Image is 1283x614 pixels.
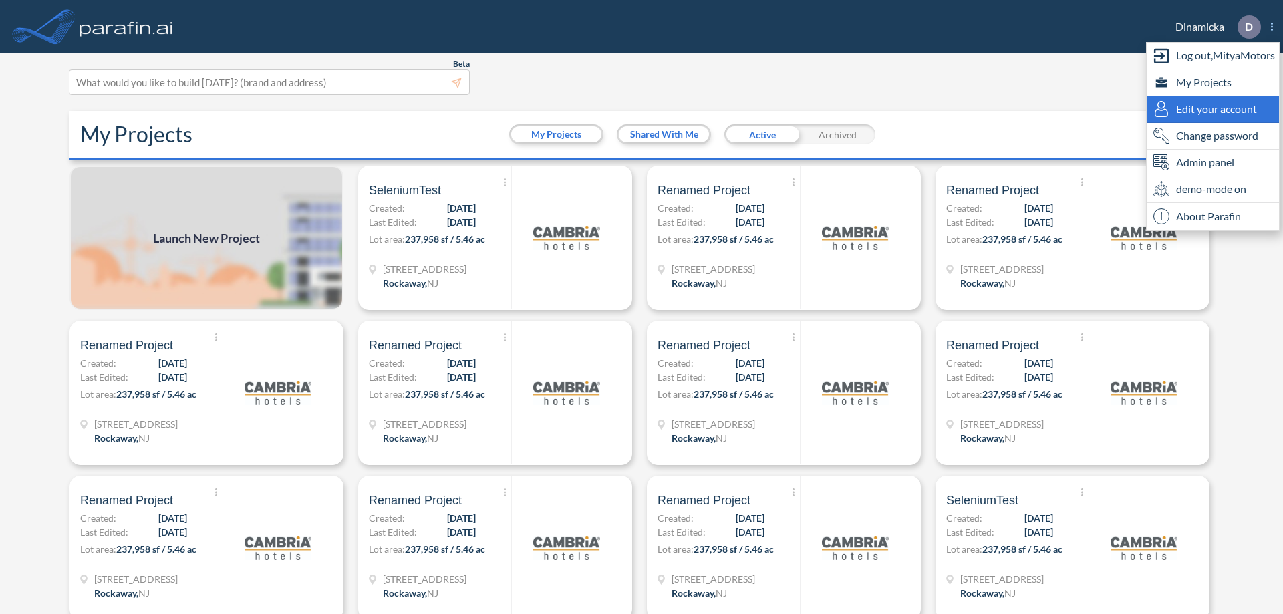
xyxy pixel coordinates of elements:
[1147,176,1279,203] div: demo-mode on
[960,417,1044,431] span: 321 Mt Hope Ave
[736,525,764,539] span: [DATE]
[822,359,889,426] img: logo
[1147,96,1279,123] div: Edit user
[405,543,485,555] span: 237,958 sf / 5.46 ac
[982,233,1062,245] span: 237,958 sf / 5.46 ac
[245,514,311,581] img: logo
[383,572,466,586] span: 321 Mt Hope Ave
[80,511,116,525] span: Created:
[77,13,176,40] img: logo
[694,543,774,555] span: 237,958 sf / 5.46 ac
[960,587,1004,599] span: Rockaway ,
[511,126,601,142] button: My Projects
[158,370,187,384] span: [DATE]
[158,525,187,539] span: [DATE]
[672,587,716,599] span: Rockaway ,
[672,262,755,276] span: 321 Mt Hope Ave
[369,215,417,229] span: Last Edited:
[658,182,750,198] span: Renamed Project
[694,233,774,245] span: 237,958 sf / 5.46 ac
[138,432,150,444] span: NJ
[716,432,727,444] span: NJ
[658,215,706,229] span: Last Edited:
[946,511,982,525] span: Created:
[1004,277,1016,289] span: NJ
[1004,432,1016,444] span: NJ
[94,587,138,599] span: Rockaway ,
[447,215,476,229] span: [DATE]
[80,356,116,370] span: Created:
[658,492,750,508] span: Renamed Project
[672,572,755,586] span: 321 Mt Hope Ave
[427,587,438,599] span: NJ
[736,370,764,384] span: [DATE]
[694,388,774,400] span: 237,958 sf / 5.46 ac
[982,543,1062,555] span: 237,958 sf / 5.46 ac
[1176,128,1258,144] span: Change password
[960,431,1016,445] div: Rockaway, NJ
[946,233,982,245] span: Lot area:
[736,215,764,229] span: [DATE]
[94,572,178,586] span: 321 Mt Hope Ave
[946,525,994,539] span: Last Edited:
[1111,359,1177,426] img: logo
[1245,21,1253,33] p: D
[736,356,764,370] span: [DATE]
[1176,208,1241,224] span: About Parafin
[960,277,1004,289] span: Rockaway ,
[69,166,343,310] a: Launch New Project
[447,525,476,539] span: [DATE]
[946,356,982,370] span: Created:
[447,201,476,215] span: [DATE]
[982,388,1062,400] span: 237,958 sf / 5.46 ac
[672,586,727,600] div: Rockaway, NJ
[80,543,116,555] span: Lot area:
[369,337,462,353] span: Renamed Project
[1176,74,1232,90] span: My Projects
[672,417,755,431] span: 321 Mt Hope Ave
[158,511,187,525] span: [DATE]
[94,432,138,444] span: Rockaway ,
[1176,181,1246,197] span: demo-mode on
[1147,123,1279,150] div: Change password
[1176,101,1257,117] span: Edit your account
[672,277,716,289] span: Rockaway ,
[800,124,875,144] div: Archived
[1147,69,1279,96] div: My Projects
[383,431,438,445] div: Rockaway, NJ
[1024,201,1053,215] span: [DATE]
[369,388,405,400] span: Lot area:
[94,431,150,445] div: Rockaway, NJ
[369,543,405,555] span: Lot area:
[960,276,1016,290] div: Rockaway, NJ
[658,525,706,539] span: Last Edited:
[94,586,150,600] div: Rockaway, NJ
[405,388,485,400] span: 237,958 sf / 5.46 ac
[369,511,405,525] span: Created:
[1024,525,1053,539] span: [DATE]
[80,122,192,147] h2: My Projects
[383,262,466,276] span: 321 Mt Hope Ave
[369,492,462,508] span: Renamed Project
[1147,150,1279,176] div: Admin panel
[946,337,1039,353] span: Renamed Project
[447,356,476,370] span: [DATE]
[80,492,173,508] span: Renamed Project
[1024,215,1053,229] span: [DATE]
[369,356,405,370] span: Created:
[116,543,196,555] span: 237,958 sf / 5.46 ac
[383,586,438,600] div: Rockaway, NJ
[533,204,600,271] img: logo
[960,586,1016,600] div: Rockaway, NJ
[658,543,694,555] span: Lot area:
[1153,208,1169,224] span: i
[658,370,706,384] span: Last Edited:
[245,359,311,426] img: logo
[946,543,982,555] span: Lot area:
[658,337,750,353] span: Renamed Project
[383,276,438,290] div: Rockaway, NJ
[960,432,1004,444] span: Rockaway ,
[158,356,187,370] span: [DATE]
[658,201,694,215] span: Created:
[960,572,1044,586] span: 321 Mt Hope Ave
